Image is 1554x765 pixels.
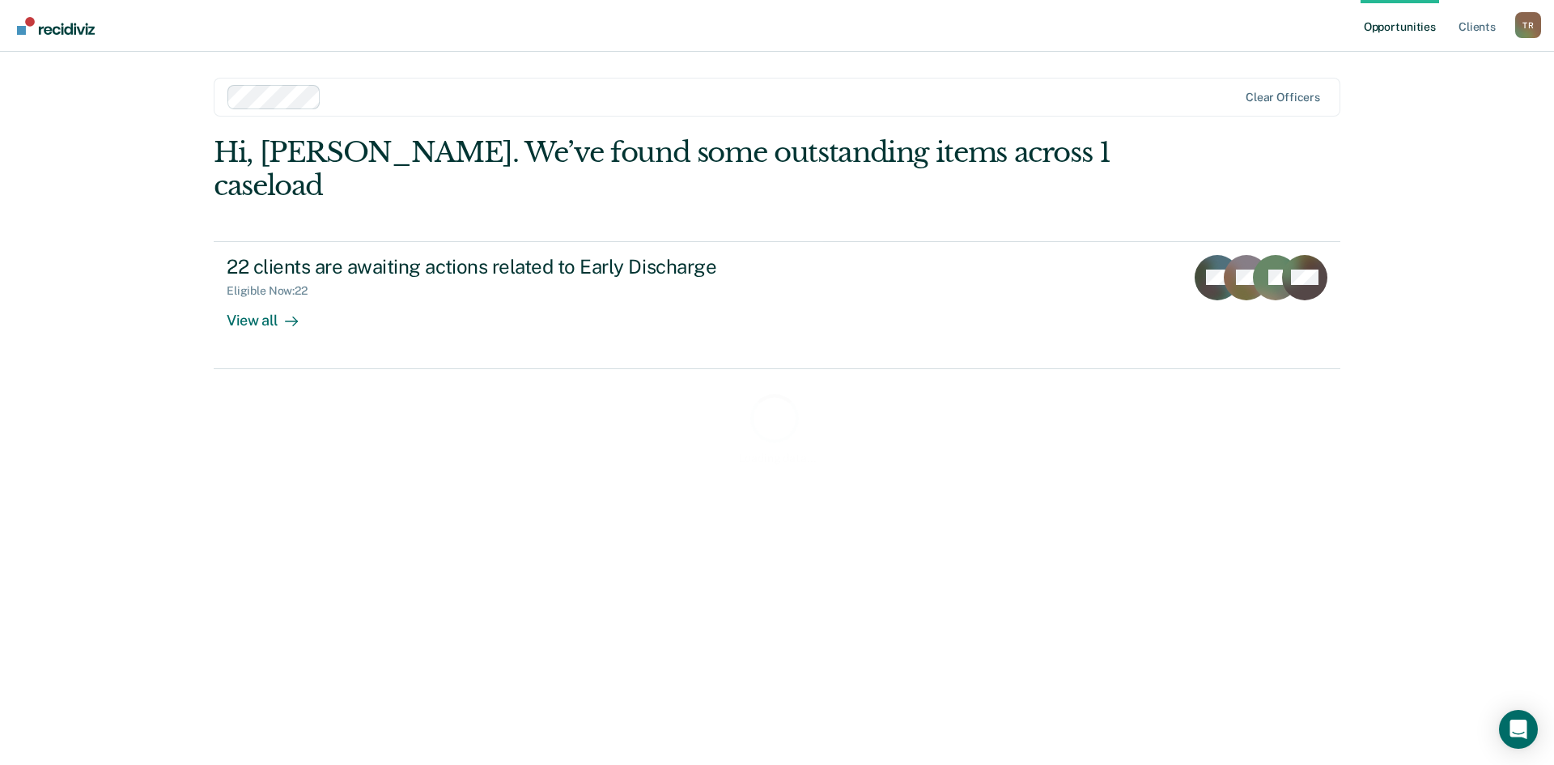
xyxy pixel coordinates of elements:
[1515,12,1541,38] button: Profile dropdown button
[1515,12,1541,38] div: T R
[739,452,816,465] div: Loading data...
[1499,710,1538,749] div: Open Intercom Messenger
[1246,91,1320,104] div: Clear officers
[17,17,95,35] img: Recidiviz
